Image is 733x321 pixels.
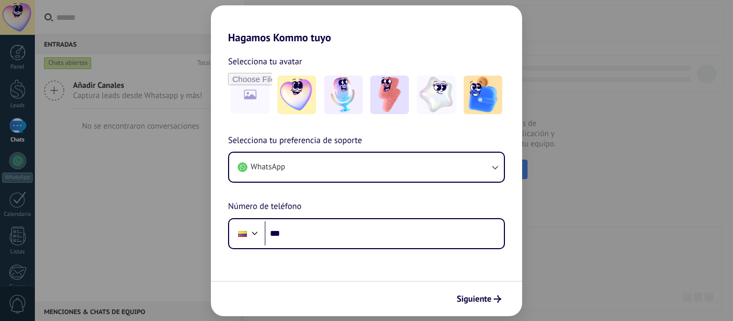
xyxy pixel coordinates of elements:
img: -5.jpeg [464,76,502,114]
button: WhatsApp [229,153,504,182]
img: -3.jpeg [370,76,409,114]
h2: Hagamos Kommo tuyo [211,5,522,44]
button: Siguiente [452,290,506,308]
div: Colombia: + 57 [232,222,253,245]
img: -1.jpeg [277,76,316,114]
span: WhatsApp [251,162,285,173]
img: -4.jpeg [417,76,456,114]
img: -2.jpeg [324,76,363,114]
span: Selecciona tu avatar [228,55,302,69]
span: Número de teléfono [228,200,302,214]
span: Selecciona tu preferencia de soporte [228,134,362,148]
span: Siguiente [457,295,492,303]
